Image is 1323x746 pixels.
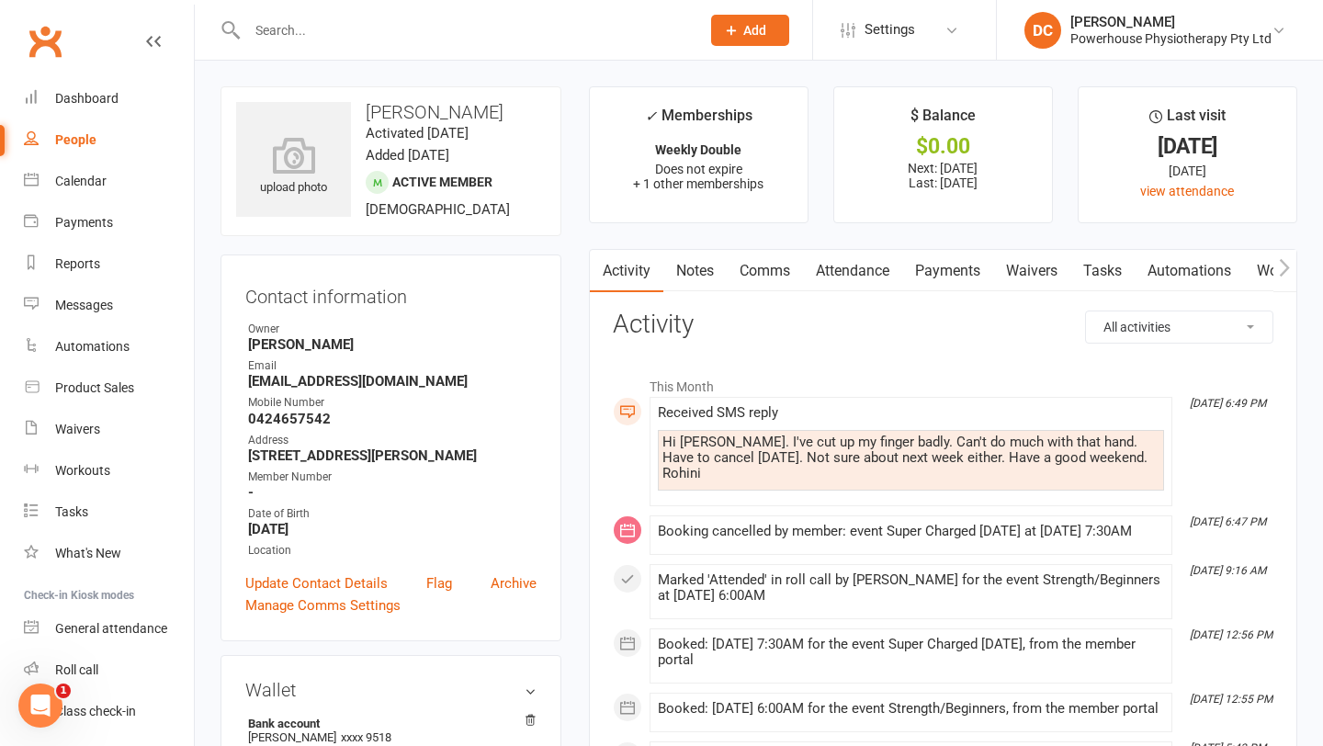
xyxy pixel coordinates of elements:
a: Payments [902,250,993,292]
a: Calendar [24,161,194,202]
a: Class kiosk mode [24,691,194,732]
i: [DATE] 9:16 AM [1190,564,1266,577]
div: Tasks [55,504,88,519]
a: Dashboard [24,78,194,119]
a: Flag [426,572,452,594]
div: Member Number [248,469,537,486]
span: xxxx 9518 [341,730,391,744]
div: Dashboard [55,91,119,106]
iframe: Intercom live chat [18,684,62,728]
div: Waivers [55,422,100,436]
a: Automations [1135,250,1244,292]
div: Date of Birth [248,505,537,523]
strong: Bank account [248,717,527,730]
h3: Wallet [245,680,537,700]
div: Memberships [645,104,752,138]
strong: [DATE] [248,521,537,537]
i: [DATE] 12:56 PM [1190,628,1272,641]
a: Attendance [803,250,902,292]
div: upload photo [236,137,351,198]
i: ✓ [645,107,657,125]
a: Clubworx [22,18,68,64]
div: Class check-in [55,704,136,718]
div: Last visit [1149,104,1226,137]
a: People [24,119,194,161]
span: Active member [392,175,492,189]
strong: - [248,484,537,501]
time: Activated [DATE] [366,125,469,141]
h3: [PERSON_NAME] [236,102,546,122]
a: Waivers [993,250,1070,292]
a: Manage Comms Settings [245,594,401,616]
a: Payments [24,202,194,243]
span: Does not expire [655,162,742,176]
div: Owner [248,321,537,338]
i: [DATE] 6:47 PM [1190,515,1266,528]
div: Powerhouse Physiotherapy Pty Ltd [1070,30,1272,47]
a: Reports [24,243,194,285]
div: General attendance [55,621,167,636]
div: What's New [55,546,121,560]
i: [DATE] 6:49 PM [1190,397,1266,410]
h3: Activity [613,311,1273,339]
div: $ Balance [910,104,976,137]
div: People [55,132,96,147]
a: Messages [24,285,194,326]
a: Notes [663,250,727,292]
div: Workouts [55,463,110,478]
h3: Contact information [245,279,537,307]
div: DC [1024,12,1061,49]
a: Comms [727,250,803,292]
button: Add [711,15,789,46]
div: Messages [55,298,113,312]
div: Booked: [DATE] 7:30AM for the event Super Charged [DATE], from the member portal [658,637,1164,668]
div: Roll call [55,662,98,677]
div: Product Sales [55,380,134,395]
a: What's New [24,533,194,574]
span: + 1 other memberships [633,176,763,191]
li: This Month [613,367,1273,397]
div: Email [248,357,537,375]
div: Location [248,542,537,559]
a: Waivers [24,409,194,450]
div: Calendar [55,174,107,188]
div: Payments [55,215,113,230]
div: Hi [PERSON_NAME]. I've cut up my finger badly. Can't do much with that hand. Have to cancel [DATE... [662,435,1159,481]
strong: [STREET_ADDRESS][PERSON_NAME] [248,447,537,464]
span: Add [743,23,766,38]
div: Address [248,432,537,449]
div: $0.00 [851,137,1035,156]
i: [DATE] 12:55 PM [1190,693,1272,706]
p: Next: [DATE] Last: [DATE] [851,161,1035,190]
a: Tasks [24,492,194,533]
a: Roll call [24,650,194,691]
div: Marked 'Attended' in roll call by [PERSON_NAME] for the event Strength/Beginners at [DATE] 6:00AM [658,572,1164,604]
a: General attendance kiosk mode [24,608,194,650]
a: Workouts [24,450,194,492]
div: Booking cancelled by member: event Super Charged [DATE] at [DATE] 7:30AM [658,524,1164,539]
a: view attendance [1140,184,1234,198]
div: Automations [55,339,130,354]
a: Update Contact Details [245,572,388,594]
a: Tasks [1070,250,1135,292]
div: Reports [55,256,100,271]
div: [DATE] [1095,137,1280,156]
strong: [EMAIL_ADDRESS][DOMAIN_NAME] [248,373,537,390]
div: Received SMS reply [658,405,1164,421]
span: Settings [865,9,915,51]
strong: Weekly Double [655,142,741,157]
div: Mobile Number [248,394,537,412]
div: [DATE] [1095,161,1280,181]
a: Product Sales [24,367,194,409]
a: Activity [590,250,663,292]
span: 1 [56,684,71,698]
input: Search... [242,17,687,43]
div: [PERSON_NAME] [1070,14,1272,30]
div: Booked: [DATE] 6:00AM for the event Strength/Beginners, from the member portal [658,701,1164,717]
strong: [PERSON_NAME] [248,336,537,353]
strong: 0424657542 [248,411,537,427]
a: Archive [491,572,537,594]
time: Added [DATE] [366,147,449,164]
span: [DEMOGRAPHIC_DATA] [366,201,510,218]
a: Automations [24,326,194,367]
